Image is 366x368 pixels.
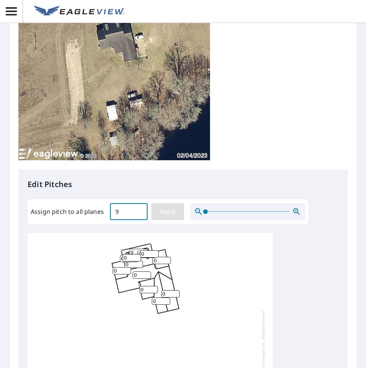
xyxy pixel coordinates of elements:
[158,207,178,217] span: Apply
[34,6,125,17] img: EV Logo
[110,201,148,222] input: 00.0
[151,203,184,220] button: Apply
[30,1,129,22] a: EV Logo
[18,7,210,160] img: Top image
[31,207,104,216] label: Assign pitch to all planes
[28,179,338,190] p: Edit Pitches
